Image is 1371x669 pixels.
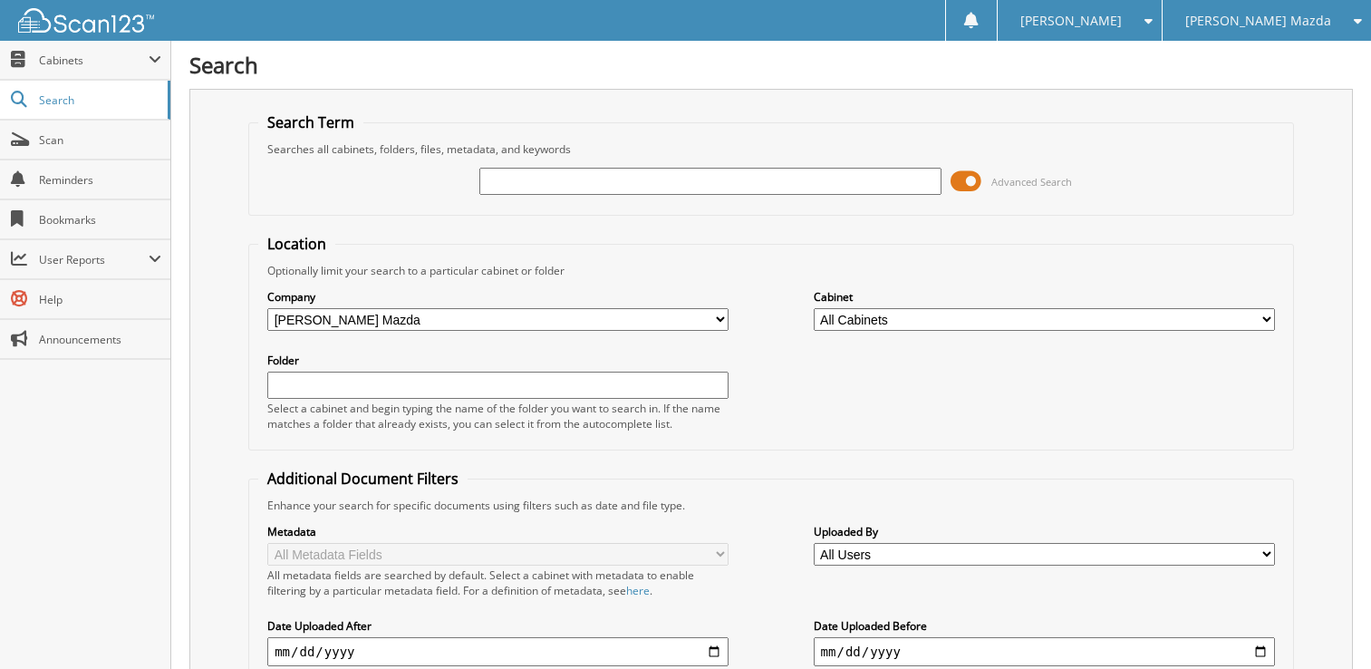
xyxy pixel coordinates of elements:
span: Advanced Search [991,175,1072,189]
a: here [626,583,650,598]
input: end [814,637,1275,666]
legend: Location [258,234,335,254]
legend: Additional Document Filters [258,469,468,489]
span: Help [39,292,161,307]
span: Announcements [39,332,161,347]
span: Cabinets [39,53,149,68]
label: Folder [267,353,729,368]
span: Reminders [39,172,161,188]
div: Enhance your search for specific documents using filters such as date and file type. [258,498,1284,513]
legend: Search Term [258,112,363,132]
div: Optionally limit your search to a particular cabinet or folder [258,263,1284,278]
label: Uploaded By [814,524,1275,539]
h1: Search [189,50,1353,80]
label: Date Uploaded After [267,618,729,634]
div: Searches all cabinets, folders, files, metadata, and keywords [258,141,1284,157]
span: Scan [39,132,161,148]
span: Bookmarks [39,212,161,228]
div: Select a cabinet and begin typing the name of the folder you want to search in. If the name match... [267,401,729,431]
span: Search [39,92,159,108]
label: Date Uploaded Before [814,618,1275,634]
div: All metadata fields are searched by default. Select a cabinet with metadata to enable filtering b... [267,567,729,598]
input: start [267,637,729,666]
label: Cabinet [814,289,1275,305]
span: User Reports [39,252,149,267]
span: [PERSON_NAME] Mazda [1185,15,1331,26]
label: Company [267,289,729,305]
img: scan123-logo-white.svg [18,8,154,33]
label: Metadata [267,524,729,539]
span: [PERSON_NAME] [1020,15,1122,26]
